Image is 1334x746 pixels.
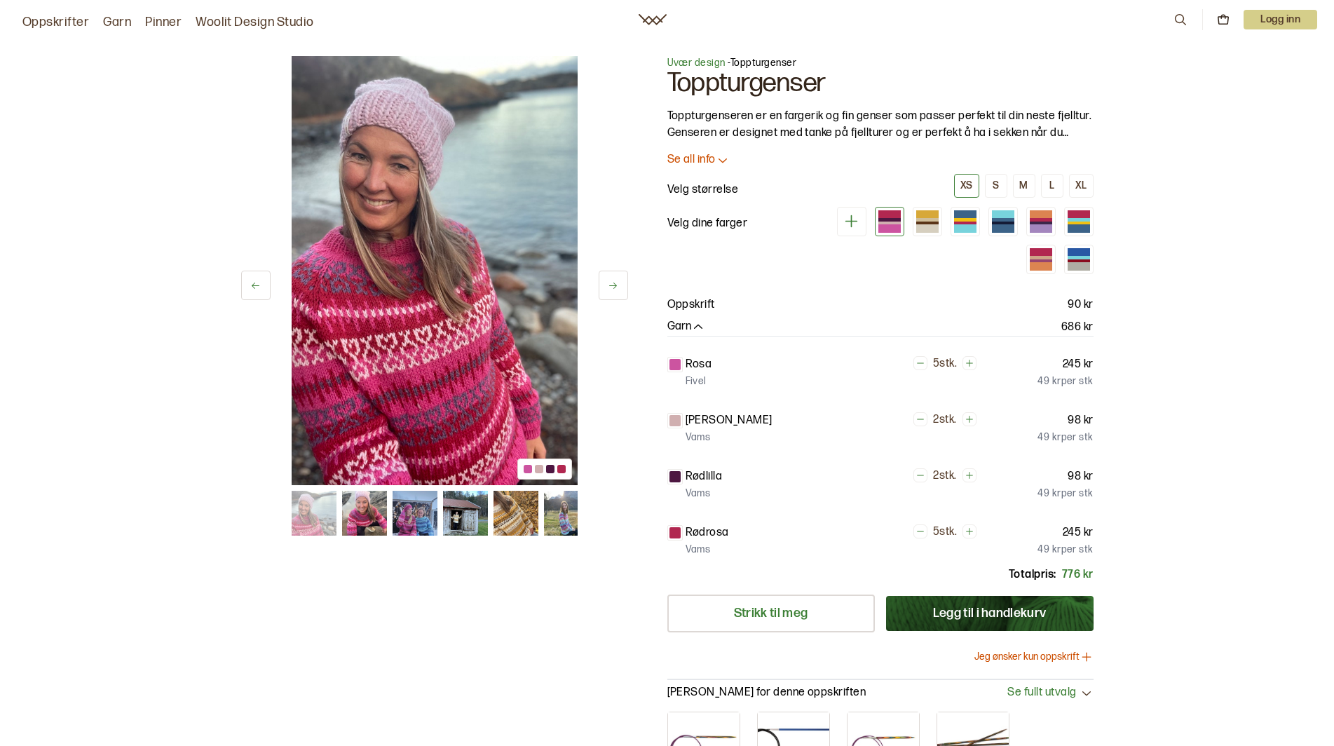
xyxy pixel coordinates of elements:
[1069,174,1094,198] button: XL
[1019,179,1028,192] div: M
[292,56,578,485] img: Bilde av oppskrift
[1049,179,1054,192] div: L
[1037,487,1093,501] p: 49 kr per stk
[1068,468,1093,485] p: 98 kr
[1037,430,1093,445] p: 49 kr per stk
[1068,412,1093,429] p: 98 kr
[667,153,1094,168] button: Se all info
[1041,174,1063,198] button: L
[1061,319,1094,336] p: 686 kr
[1026,245,1056,274] div: Variant 7 (utsolgt)
[667,215,748,232] p: Velg dine farger
[667,686,1094,700] button: [PERSON_NAME] for denne oppskriftenSe fullt utvalg
[667,108,1094,142] p: Toppturgenseren er en fargerik og fin genser som passer perfekt til din neste fjelltur. Genseren ...
[985,174,1007,198] button: S
[886,596,1094,631] button: Legg til i handlekurv
[1013,174,1035,198] button: M
[22,13,89,32] a: Oppskrifter
[1064,245,1094,274] div: Variant 8
[667,595,875,632] a: Strikk til meg
[686,487,711,501] p: Vams
[686,356,712,373] p: Rosa
[913,207,942,236] div: Variant 2 (utsolgt)
[667,320,705,334] button: Garn
[686,543,711,557] p: Vams
[103,13,131,32] a: Garn
[1009,567,1056,583] p: Totalpris:
[667,182,739,198] p: Velg størrelse
[875,207,904,236] div: Variant 1
[988,207,1018,236] div: Variant 4
[933,413,956,428] p: 2 stk.
[1007,686,1076,700] span: Se fullt utvalg
[1062,567,1094,583] p: 776 kr
[667,686,866,700] p: [PERSON_NAME] for denne oppskriften
[667,57,726,69] a: Uvær design
[954,174,979,198] button: XS
[1075,179,1087,192] div: XL
[974,650,1094,664] button: Jeg ønsker kun oppskrift
[667,56,1094,70] p: - Toppturgenser
[933,469,956,484] p: 2 stk.
[686,468,723,485] p: Rødlilla
[639,14,667,25] a: Woolit
[1244,10,1317,29] p: Logg inn
[667,70,1094,97] h1: Toppturgenser
[667,297,715,313] p: Oppskrift
[1064,207,1094,236] div: Variant 6
[1037,543,1093,557] p: 49 kr per stk
[686,374,707,388] p: Fivel
[960,179,973,192] div: XS
[993,179,999,192] div: S
[1244,10,1317,29] button: User dropdown
[933,357,957,372] p: 5 stk.
[1063,356,1094,373] p: 245 kr
[951,207,980,236] div: Variant 3
[196,13,314,32] a: Woolit Design Studio
[1063,524,1094,541] p: 245 kr
[686,412,773,429] p: [PERSON_NAME]
[686,524,729,541] p: Rødrosa
[686,430,711,445] p: Vams
[667,153,716,168] p: Se all info
[145,13,182,32] a: Pinner
[1068,297,1093,313] p: 90 kr
[1037,374,1093,388] p: 49 kr per stk
[1026,207,1056,236] div: Variant 5
[933,525,957,540] p: 5 stk.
